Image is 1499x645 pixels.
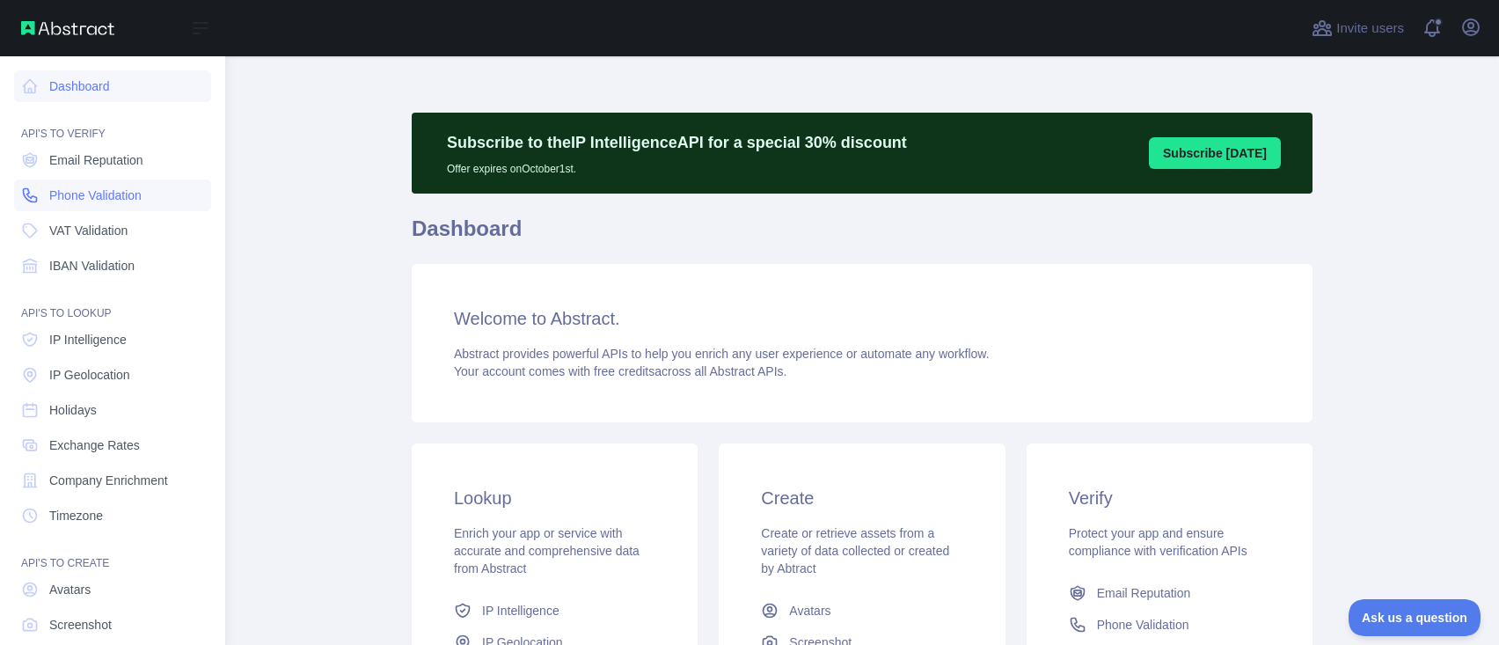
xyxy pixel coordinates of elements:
[49,401,97,419] span: Holidays
[1349,599,1481,636] iframe: Toggle Customer Support
[14,250,211,282] a: IBAN Validation
[49,472,168,489] span: Company Enrichment
[454,347,990,361] span: Abstract provides powerful APIs to help you enrich any user experience or automate any workflow.
[14,70,211,102] a: Dashboard
[412,215,1313,257] h1: Dashboard
[1062,609,1277,641] a: Phone Validation
[754,595,969,627] a: Avatars
[49,616,112,634] span: Screenshot
[1149,137,1281,169] button: Subscribe [DATE]
[594,364,654,378] span: free credits
[14,215,211,246] a: VAT Validation
[1308,14,1408,42] button: Invite users
[1062,577,1277,609] a: Email Reputation
[14,324,211,355] a: IP Intelligence
[14,180,211,211] a: Phone Validation
[454,486,655,510] h3: Lookup
[49,151,143,169] span: Email Reputation
[1069,526,1247,558] span: Protect your app and ensure compliance with verification APIs
[49,257,135,275] span: IBAN Validation
[21,21,114,35] img: Abstract API
[482,602,559,619] span: IP Intelligence
[49,581,91,598] span: Avatars
[49,222,128,239] span: VAT Validation
[49,366,130,384] span: IP Geolocation
[454,364,786,378] span: Your account comes with across all Abstract APIs.
[14,574,211,605] a: Avatars
[49,187,142,204] span: Phone Validation
[14,429,211,461] a: Exchange Rates
[761,526,949,575] span: Create or retrieve assets from a variety of data collected or created by Abtract
[1069,486,1270,510] h3: Verify
[454,526,640,575] span: Enrich your app or service with accurate and comprehensive data from Abstract
[14,535,211,570] div: API'S TO CREATE
[14,609,211,641] a: Screenshot
[447,595,662,627] a: IP Intelligence
[14,359,211,391] a: IP Geolocation
[761,486,962,510] h3: Create
[14,394,211,426] a: Holidays
[14,285,211,320] div: API'S TO LOOKUP
[14,500,211,531] a: Timezone
[49,436,140,454] span: Exchange Rates
[14,144,211,176] a: Email Reputation
[447,155,907,176] p: Offer expires on October 1st.
[447,130,907,155] p: Subscribe to the IP Intelligence API for a special 30 % discount
[1097,584,1191,602] span: Email Reputation
[49,507,103,524] span: Timezone
[49,331,127,348] span: IP Intelligence
[789,602,830,619] span: Avatars
[454,306,1270,331] h3: Welcome to Abstract.
[1336,18,1404,39] span: Invite users
[14,106,211,141] div: API'S TO VERIFY
[14,465,211,496] a: Company Enrichment
[1097,616,1189,634] span: Phone Validation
